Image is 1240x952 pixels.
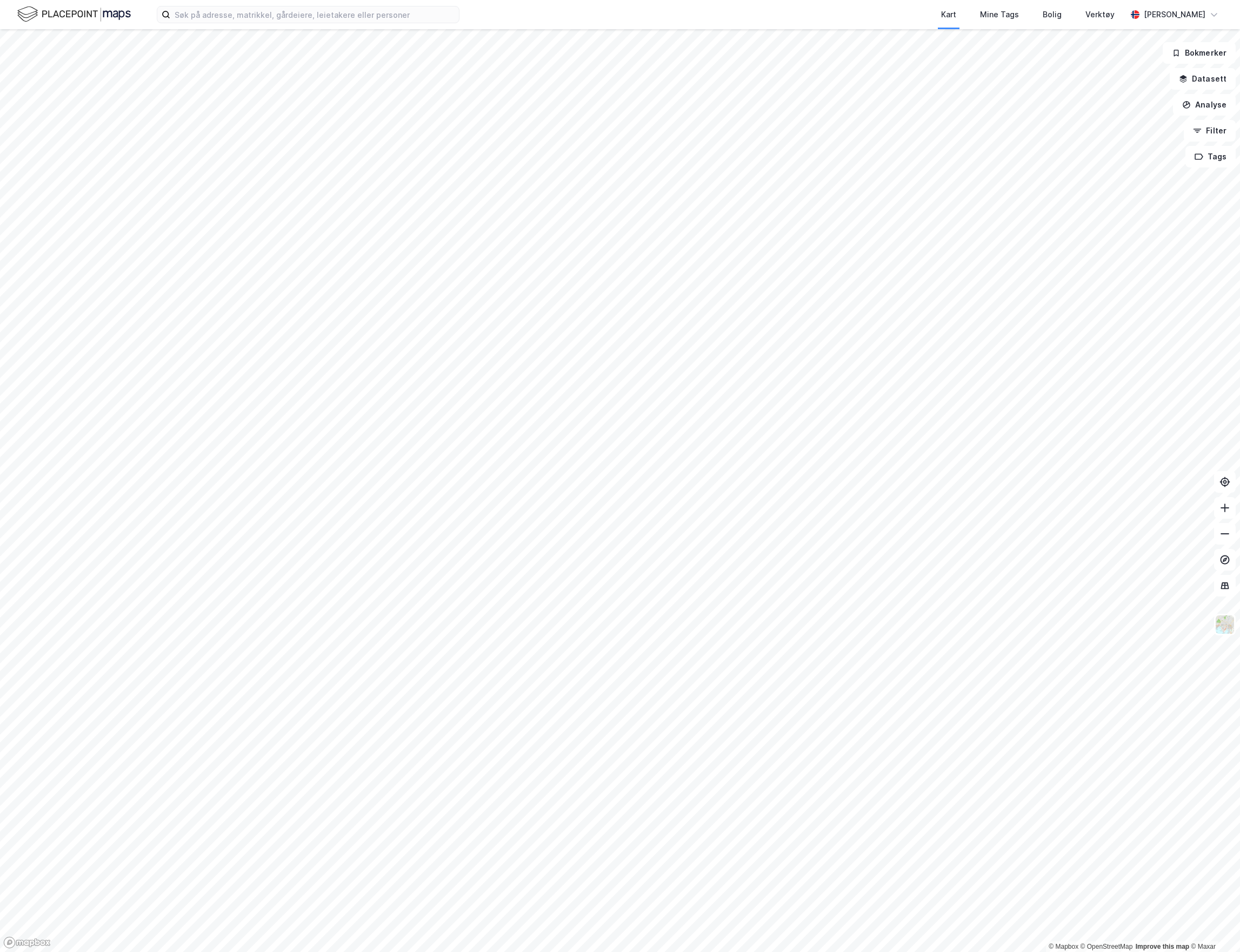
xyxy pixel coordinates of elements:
div: Kart [941,8,956,21]
div: Kontrollprogram for chat [1186,900,1240,952]
button: Tags [1185,146,1236,167]
input: Søk på adresse, matrikkel, gårdeiere, leietakere eller personer [170,6,459,23]
a: Mapbox [1049,943,1078,950]
a: Improve this map [1136,943,1189,950]
button: Datasett [1170,68,1236,90]
button: Analyse [1173,94,1236,116]
img: logo.f888ab2527a4732fd821a326f86c7f29.svg [17,5,131,24]
div: Verktøy [1085,8,1115,21]
div: Bolig [1043,8,1062,21]
a: OpenStreetMap [1081,943,1133,950]
button: Bokmerker [1163,42,1236,64]
img: Z [1215,614,1235,635]
iframe: Chat Widget [1186,900,1240,952]
div: [PERSON_NAME] [1144,8,1205,21]
button: Filter [1184,120,1236,142]
div: Mine Tags [980,8,1019,21]
a: Mapbox homepage [3,936,51,949]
